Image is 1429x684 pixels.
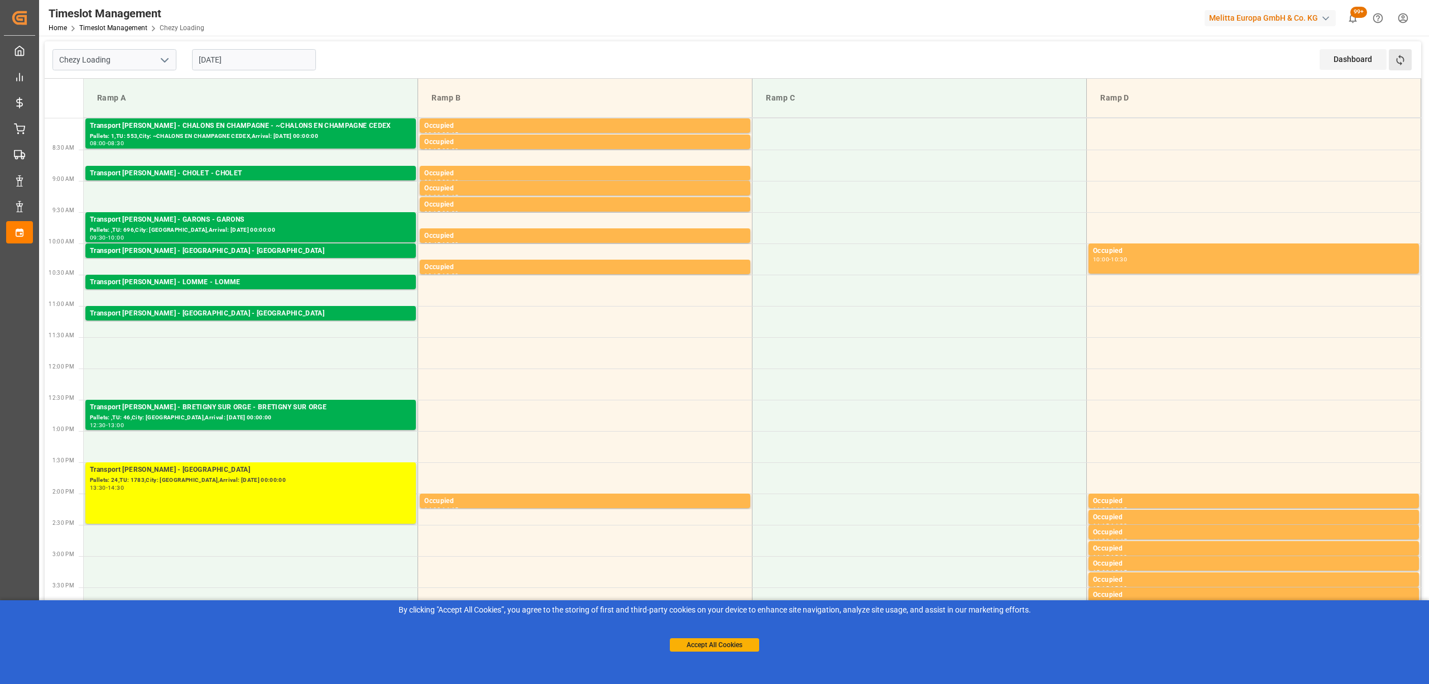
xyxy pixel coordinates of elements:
button: Help Center [1365,6,1390,31]
div: Occupied [424,262,746,273]
button: show 110 new notifications [1340,6,1365,31]
input: Type to search/select [52,49,176,70]
div: Ramp A [93,88,409,108]
div: 13:30 [90,485,106,490]
span: 11:30 AM [49,332,74,338]
div: 10:15 [424,273,440,278]
div: - [1109,586,1111,591]
div: 08:00 [424,132,440,137]
div: - [1109,257,1111,262]
div: Occupied [1093,543,1414,554]
div: 10:30 [442,273,458,278]
div: - [440,132,442,137]
div: 14:15 [1093,523,1109,528]
div: 08:45 [424,179,440,184]
div: Occupied [424,199,746,211]
span: 10:00 AM [49,238,74,245]
div: - [440,179,442,184]
div: - [440,507,442,512]
button: Accept All Cookies [670,638,759,652]
div: 14:45 [1111,538,1127,543]
span: 12:00 PM [49,363,74,370]
div: 09:00 [424,194,440,199]
div: 08:30 [442,148,458,153]
div: 09:30 [90,235,106,240]
div: - [1109,570,1111,575]
div: Ramp D [1096,88,1412,108]
div: Occupied [1093,512,1414,523]
div: Occupied [1093,558,1414,570]
span: 8:30 AM [52,145,74,151]
div: Ramp B [427,88,743,108]
span: 3:30 PM [52,582,74,589]
div: - [440,211,442,216]
div: Occupied [1093,590,1414,601]
div: Occupied [424,231,746,242]
div: 15:00 [1111,554,1127,559]
div: Transport [PERSON_NAME] - [GEOGRAPHIC_DATA] - [GEOGRAPHIC_DATA] [90,246,411,257]
div: Occupied [1093,527,1414,538]
span: 3:00 PM [52,551,74,557]
div: 08:15 [442,132,458,137]
div: 13:00 [108,423,124,428]
div: 12:30 [90,423,106,428]
div: - [440,273,442,278]
div: - [440,242,442,247]
div: Ramp C [761,88,1077,108]
div: By clicking "Accept All Cookies”, you agree to the storing of first and third-party cookies on yo... [8,604,1421,616]
div: 14:15 [1111,507,1127,512]
div: - [1109,554,1111,559]
span: 1:30 PM [52,457,74,463]
div: Occupied [424,137,746,148]
div: 14:00 [1093,507,1109,512]
div: 10:00 [108,235,124,240]
div: Pallets: ,TU: 414,City: [GEOGRAPHIC_DATA],Arrival: [DATE] 00:00:00 [90,257,411,266]
div: - [106,235,108,240]
button: open menu [156,51,172,69]
div: 09:00 [442,179,458,184]
div: - [440,148,442,153]
div: 15:15 [1111,570,1127,575]
div: Transport [PERSON_NAME] - CHOLET - CHOLET [90,168,411,179]
div: 15:00 [1093,570,1109,575]
div: - [1109,523,1111,528]
div: - [1109,538,1111,543]
span: 2:30 PM [52,520,74,526]
div: 14:30 [108,485,124,490]
div: Occupied [424,496,746,507]
div: Melitta Europa GmbH & Co. KG [1205,10,1336,26]
div: Pallets: 24,TU: 1783,City: [GEOGRAPHIC_DATA],Arrival: [DATE] 00:00:00 [90,476,411,485]
div: Transport [PERSON_NAME] - [GEOGRAPHIC_DATA] - [GEOGRAPHIC_DATA] [90,308,411,319]
div: Occupied [424,168,746,179]
div: Occupied [1093,496,1414,507]
div: 09:15 [424,211,440,216]
div: 15:30 [1111,586,1127,591]
div: - [440,194,442,199]
div: 14:30 [1093,538,1109,543]
div: 08:00 [90,141,106,146]
span: 2:00 PM [52,489,74,495]
div: 09:30 [442,211,458,216]
div: Transport [PERSON_NAME] - [GEOGRAPHIC_DATA] [90,465,411,476]
div: Occupied [1093,246,1414,257]
div: 08:15 [424,148,440,153]
div: 10:00 [1093,257,1109,262]
div: 10:00 [442,242,458,247]
div: - [1109,507,1111,512]
div: - [106,423,108,428]
div: Transport [PERSON_NAME] - GARONS - GARONS [90,214,411,226]
div: 14:30 [1111,523,1127,528]
div: 14:15 [442,507,458,512]
span: 11:00 AM [49,301,74,307]
div: - [106,485,108,490]
div: 14:45 [1093,554,1109,559]
div: 09:45 [424,242,440,247]
div: Occupied [424,121,746,132]
div: 09:15 [442,194,458,199]
div: - [106,141,108,146]
div: Transport [PERSON_NAME] - LOMME - LOMME [90,277,411,288]
div: Transport [PERSON_NAME] - CHALONS EN CHAMPAGNE - ~CHALONS EN CHAMPAGNE CEDEX [90,121,411,132]
a: Home [49,24,67,32]
span: 99+ [1350,7,1367,18]
div: Dashboard [1320,49,1387,70]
